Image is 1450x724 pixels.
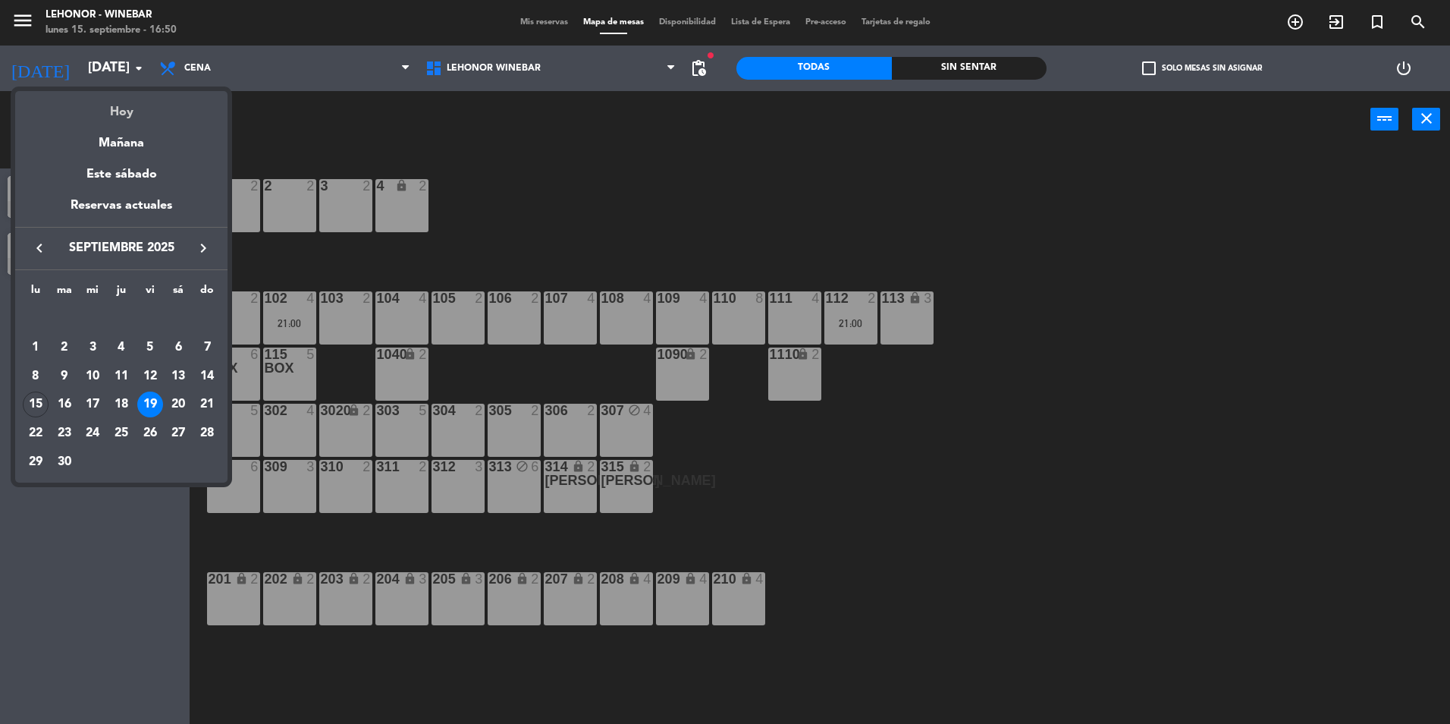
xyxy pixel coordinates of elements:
[21,333,50,362] td: 1 de septiembre de 2025
[165,362,193,391] td: 13 de septiembre de 2025
[165,390,193,419] td: 20 de septiembre de 2025
[21,304,221,333] td: SEP.
[52,449,77,475] div: 30
[50,362,79,391] td: 9 de septiembre de 2025
[23,364,49,389] div: 8
[107,419,136,448] td: 25 de septiembre de 2025
[165,392,191,417] div: 20
[194,392,220,417] div: 21
[78,419,107,448] td: 24 de septiembre de 2025
[194,335,220,360] div: 7
[165,419,193,448] td: 27 de septiembre de 2025
[165,364,191,389] div: 13
[108,420,134,446] div: 25
[53,238,190,258] span: septiembre 2025
[50,448,79,477] td: 30 de septiembre de 2025
[108,364,134,389] div: 11
[108,335,134,360] div: 4
[78,390,107,419] td: 17 de septiembre de 2025
[21,362,50,391] td: 8 de septiembre de 2025
[21,282,50,305] th: lunes
[136,282,165,305] th: viernes
[15,91,228,122] div: Hoy
[50,282,79,305] th: martes
[107,362,136,391] td: 11 de septiembre de 2025
[136,390,165,419] td: 19 de septiembre de 2025
[15,122,228,153] div: Mañana
[194,364,220,389] div: 14
[190,238,217,258] button: keyboard_arrow_right
[21,390,50,419] td: 15 de septiembre de 2025
[136,362,165,391] td: 12 de septiembre de 2025
[165,335,191,360] div: 6
[165,420,191,446] div: 27
[30,239,49,257] i: keyboard_arrow_left
[137,335,163,360] div: 5
[107,390,136,419] td: 18 de septiembre de 2025
[193,419,221,448] td: 28 de septiembre de 2025
[136,419,165,448] td: 26 de septiembre de 2025
[23,392,49,417] div: 15
[78,362,107,391] td: 10 de septiembre de 2025
[165,282,193,305] th: sábado
[193,362,221,391] td: 14 de septiembre de 2025
[108,392,134,417] div: 18
[165,333,193,362] td: 6 de septiembre de 2025
[52,392,77,417] div: 16
[193,282,221,305] th: domingo
[137,392,163,417] div: 19
[78,333,107,362] td: 3 de septiembre de 2025
[80,392,105,417] div: 17
[137,364,163,389] div: 12
[193,333,221,362] td: 7 de septiembre de 2025
[80,335,105,360] div: 3
[23,449,49,475] div: 29
[137,420,163,446] div: 26
[21,419,50,448] td: 22 de septiembre de 2025
[50,333,79,362] td: 2 de septiembre de 2025
[52,364,77,389] div: 9
[80,420,105,446] div: 24
[78,282,107,305] th: miércoles
[107,282,136,305] th: jueves
[52,420,77,446] div: 23
[136,333,165,362] td: 5 de septiembre de 2025
[50,419,79,448] td: 23 de septiembre de 2025
[26,238,53,258] button: keyboard_arrow_left
[194,420,220,446] div: 28
[194,239,212,257] i: keyboard_arrow_right
[15,196,228,227] div: Reservas actuales
[52,335,77,360] div: 2
[21,448,50,477] td: 29 de septiembre de 2025
[50,390,79,419] td: 16 de septiembre de 2025
[107,333,136,362] td: 4 de septiembre de 2025
[15,153,228,196] div: Este sábado
[23,335,49,360] div: 1
[80,364,105,389] div: 10
[193,390,221,419] td: 21 de septiembre de 2025
[23,420,49,446] div: 22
